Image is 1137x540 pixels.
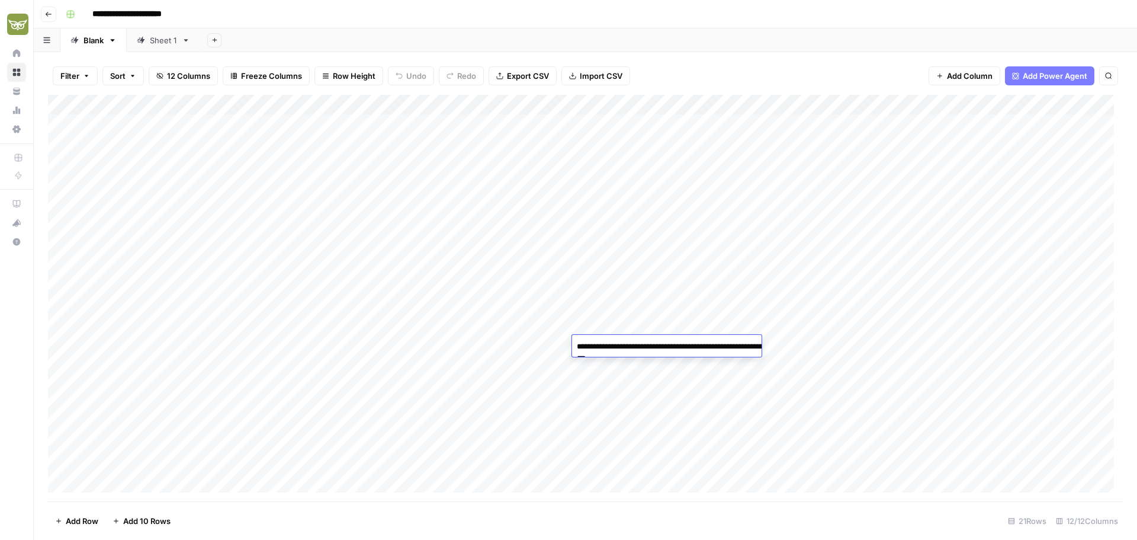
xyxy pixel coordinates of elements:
button: Sort [102,66,144,85]
span: 12 Columns [167,70,210,82]
button: Add Row [48,512,105,531]
div: 21 Rows [1003,512,1051,531]
span: Freeze Columns [241,70,302,82]
a: Browse [7,63,26,82]
button: Freeze Columns [223,66,310,85]
div: Blank [83,34,104,46]
button: Add Column [929,66,1000,85]
span: Sort [110,70,126,82]
span: Export CSV [507,70,549,82]
button: Export CSV [489,66,557,85]
div: Sheet 1 [150,34,177,46]
span: Redo [457,70,476,82]
a: AirOps Academy [7,194,26,213]
button: Undo [388,66,434,85]
div: 12/12 Columns [1051,512,1123,531]
button: What's new? [7,213,26,232]
button: 12 Columns [149,66,218,85]
span: Undo [406,70,426,82]
a: Usage [7,101,26,120]
button: Help + Support [7,232,26,251]
span: Add Power Agent [1023,70,1087,82]
a: Your Data [7,82,26,101]
span: Filter [60,70,79,82]
button: Row Height [314,66,383,85]
a: Blank [60,28,127,52]
button: Filter [53,66,98,85]
a: Sheet 1 [127,28,200,52]
span: Add 10 Rows [123,515,171,527]
button: Redo [439,66,484,85]
span: Add Row [66,515,98,527]
span: Add Column [947,70,993,82]
button: Add Power Agent [1005,66,1094,85]
a: Home [7,44,26,63]
button: Add 10 Rows [105,512,178,531]
span: Import CSV [580,70,622,82]
span: Row Height [333,70,375,82]
div: What's new? [8,214,25,232]
img: Evergreen Media Logo [7,14,28,35]
button: Workspace: Evergreen Media [7,9,26,39]
a: Settings [7,120,26,139]
button: Import CSV [561,66,630,85]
